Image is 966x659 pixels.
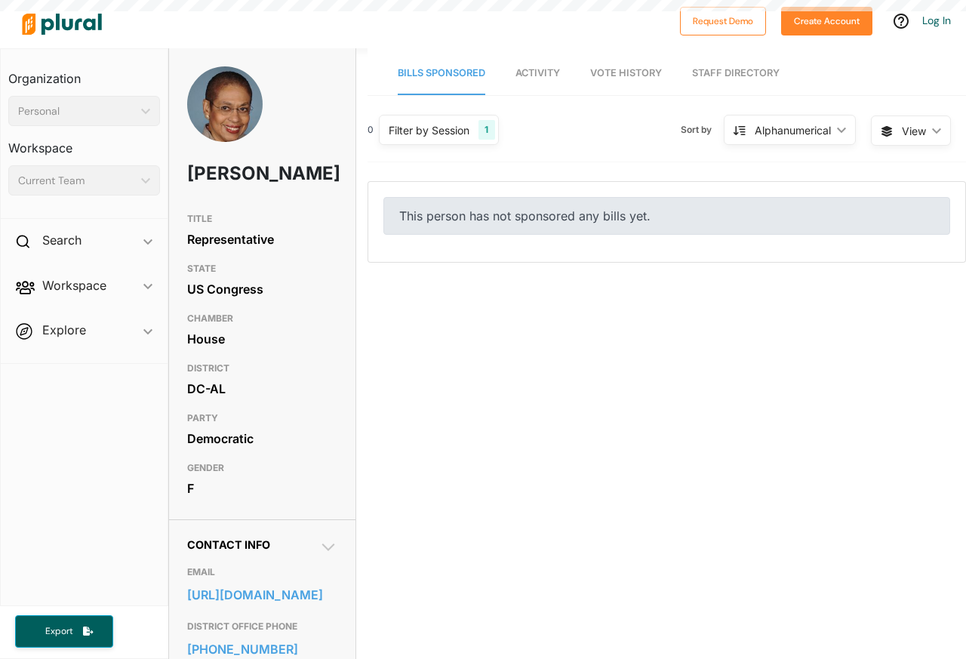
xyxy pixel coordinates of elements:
[781,12,872,28] a: Create Account
[187,584,337,606] a: [URL][DOMAIN_NAME]
[187,377,337,400] div: DC-AL
[187,260,337,278] h3: STATE
[398,67,485,79] span: Bills Sponsored
[187,617,337,636] h3: DISTRICT OFFICE PHONE
[681,123,724,137] span: Sort by
[15,615,113,648] button: Export
[478,120,494,140] div: 1
[515,52,560,95] a: Activity
[398,52,485,95] a: Bills Sponsored
[18,103,135,119] div: Personal
[755,122,831,138] div: Alphanumerical
[187,409,337,427] h3: PARTY
[35,625,83,638] span: Export
[383,197,950,235] div: This person has not sponsored any bills yet.
[8,126,160,159] h3: Workspace
[42,232,82,248] h2: Search
[590,67,662,79] span: Vote History
[187,309,337,328] h3: CHAMBER
[187,427,337,450] div: Democratic
[590,52,662,95] a: Vote History
[368,123,374,137] div: 0
[515,67,560,79] span: Activity
[922,14,951,27] a: Log In
[187,228,337,251] div: Representative
[389,122,469,138] div: Filter by Session
[187,328,337,350] div: House
[187,563,337,581] h3: EMAIL
[902,123,926,139] span: View
[18,173,135,189] div: Current Team
[187,66,263,159] img: Headshot of Eleanor Holmes Norton
[781,7,872,35] button: Create Account
[187,210,337,228] h3: TITLE
[680,7,766,35] button: Request Demo
[187,538,270,551] span: Contact Info
[680,12,766,28] a: Request Demo
[187,477,337,500] div: F
[692,52,780,95] a: Staff Directory
[187,278,337,300] div: US Congress
[187,359,337,377] h3: DISTRICT
[8,57,160,90] h3: Organization
[187,459,337,477] h3: GENDER
[187,151,278,196] h1: [PERSON_NAME]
